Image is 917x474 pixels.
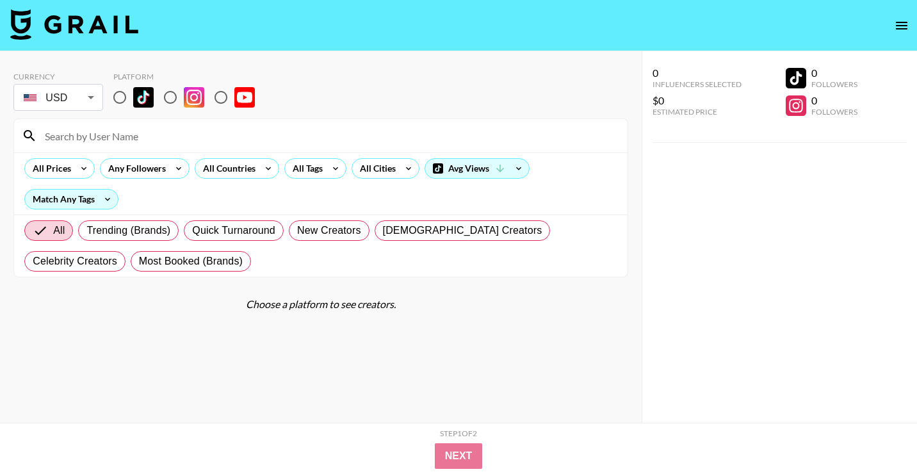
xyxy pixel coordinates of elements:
[16,86,101,109] div: USD
[37,126,620,146] input: Search by User Name
[383,223,542,238] span: [DEMOGRAPHIC_DATA] Creators
[192,223,275,238] span: Quick Turnaround
[653,94,742,107] div: $0
[440,429,477,438] div: Step 1 of 2
[33,254,117,269] span: Celebrity Creators
[811,94,857,107] div: 0
[653,107,742,117] div: Estimated Price
[811,67,857,79] div: 0
[101,159,168,178] div: Any Followers
[86,223,170,238] span: Trending (Brands)
[234,87,255,108] img: YouTube
[25,190,118,209] div: Match Any Tags
[297,223,361,238] span: New Creators
[184,87,204,108] img: Instagram
[435,443,483,469] button: Next
[352,159,398,178] div: All Cities
[811,107,857,117] div: Followers
[811,79,857,89] div: Followers
[285,159,325,178] div: All Tags
[853,410,902,459] iframe: Drift Widget Chat Controller
[653,67,742,79] div: 0
[425,159,529,178] div: Avg Views
[195,159,258,178] div: All Countries
[889,13,914,38] button: open drawer
[139,254,243,269] span: Most Booked (Brands)
[13,298,628,311] div: Choose a platform to see creators.
[25,159,74,178] div: All Prices
[113,72,265,81] div: Platform
[133,87,154,108] img: TikTok
[653,79,742,89] div: Influencers Selected
[13,72,103,81] div: Currency
[53,223,65,238] span: All
[10,9,138,40] img: Grail Talent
